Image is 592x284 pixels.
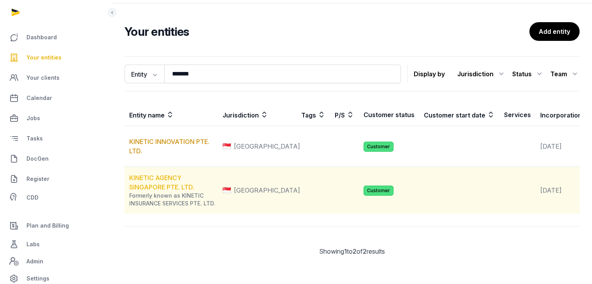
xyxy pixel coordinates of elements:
th: Customer status [359,104,419,126]
div: Showing to of results [125,247,580,256]
a: CDD [6,190,105,205]
a: KINETIC INNOVATION PTE. LTD. [129,138,209,155]
a: Dashboard [6,28,105,47]
th: Tags [297,104,330,126]
span: [GEOGRAPHIC_DATA] [234,186,300,195]
th: Entity name [125,104,218,126]
span: Register [26,174,49,184]
span: DocGen [26,154,49,163]
a: Add entity [529,22,580,41]
th: P/S [330,104,359,126]
th: Customer start date [419,104,499,126]
span: Customer [364,186,393,196]
span: Plan and Billing [26,221,69,230]
span: Customer [364,142,393,152]
div: Team [550,68,580,80]
th: Jurisdiction [218,104,297,126]
span: Your clients [26,73,60,82]
span: 2 [353,247,357,255]
span: Admin [26,257,43,266]
a: Jobs [6,109,105,128]
span: CDD [26,193,39,202]
a: Plan and Billing [6,216,105,235]
span: 1 [344,247,347,255]
span: 2 [363,247,367,255]
button: Entity [125,65,164,83]
th: Services [499,104,536,126]
a: KINETIC AGENCY SINGAPORE PTE. LTD. [129,174,194,191]
a: Your entities [6,48,105,67]
a: Labs [6,235,105,254]
div: Formerly known as KINETIC INSURANCE SERVICES PTE. LTD. [129,192,218,207]
div: Jurisdiction [457,68,506,80]
span: Jobs [26,114,40,123]
a: Tasks [6,129,105,148]
a: Calendar [6,89,105,107]
a: DocGen [6,149,105,168]
span: [GEOGRAPHIC_DATA] [234,142,300,151]
span: Settings [26,274,49,283]
span: Dashboard [26,33,57,42]
span: Your entities [26,53,61,62]
a: Admin [6,254,105,269]
h2: Your entities [125,25,529,39]
a: Register [6,170,105,188]
a: Your clients [6,68,105,87]
span: Calendar [26,93,52,103]
div: Status [512,68,544,80]
span: Tasks [26,134,43,143]
span: Labs [26,240,40,249]
p: Display by [414,68,445,80]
